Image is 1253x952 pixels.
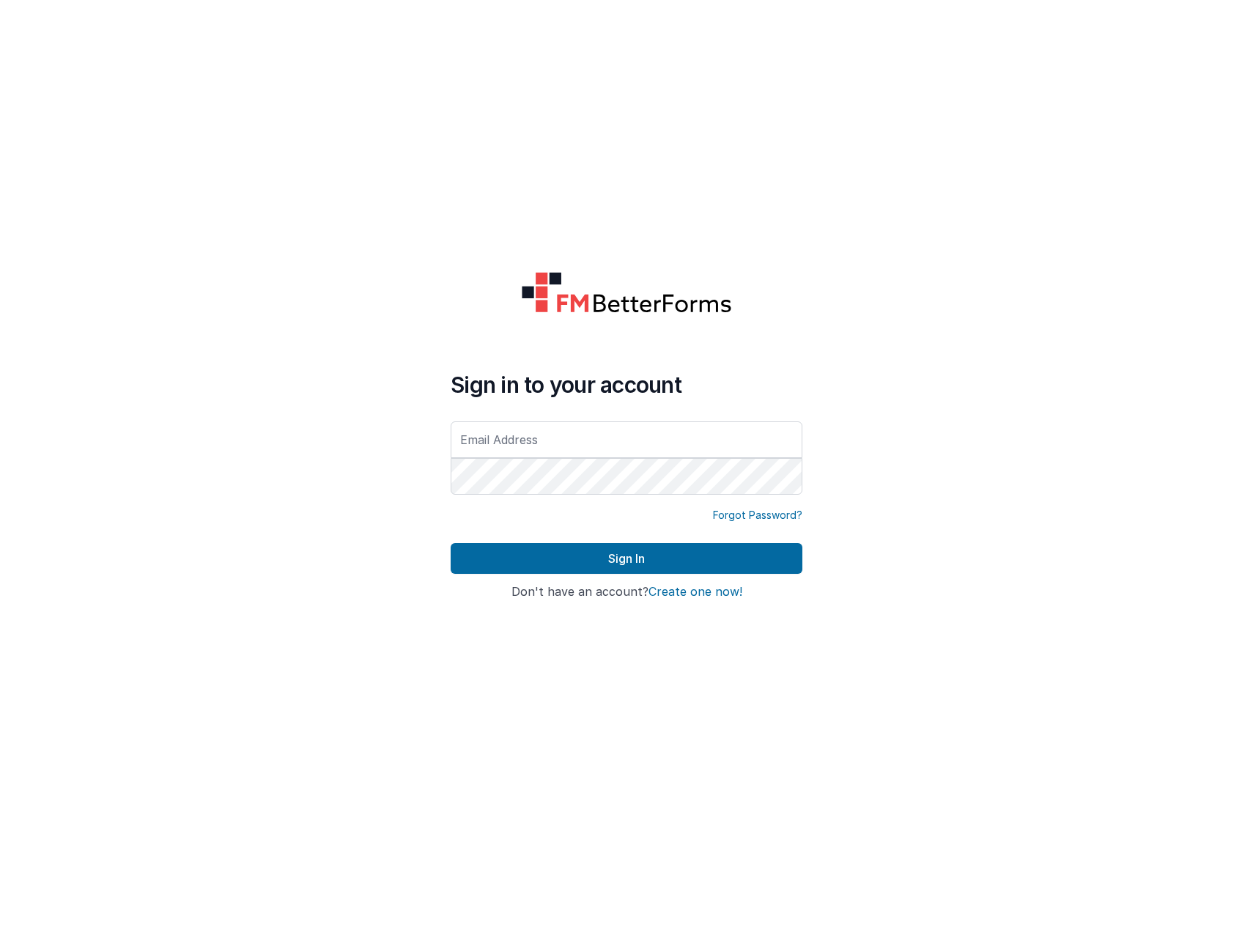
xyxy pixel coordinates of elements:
[713,508,802,523] a: Forgot Password?
[451,421,802,458] input: Email Address
[451,372,802,398] h4: Sign in to your account
[648,586,742,599] button: Create one now!
[451,543,802,574] button: Sign In
[451,586,802,599] h4: Don't have an account?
